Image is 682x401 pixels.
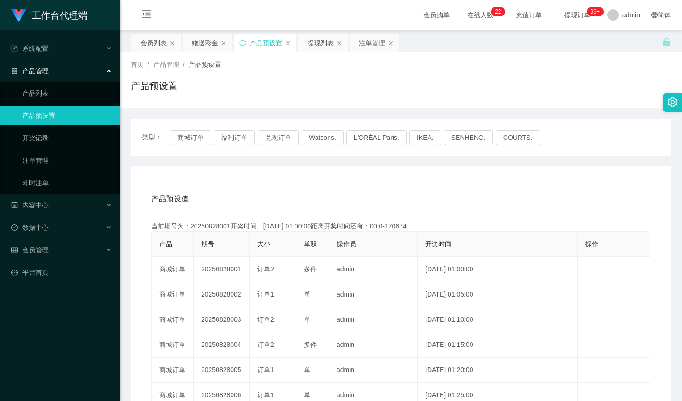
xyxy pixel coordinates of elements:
[22,151,112,170] a: 注单管理
[491,7,505,16] sup: 22
[662,38,671,46] i: 图标: unlock
[304,290,310,298] span: 单
[329,307,418,332] td: admin
[152,257,194,282] td: 商城订单
[170,130,211,145] button: 商城订单
[498,7,501,16] p: 2
[131,61,144,68] span: 首页
[11,45,18,52] i: 图标: form
[304,391,310,399] span: 单
[495,7,498,16] p: 2
[22,129,112,147] a: 开奖记录
[152,332,194,358] td: 商城订单
[329,332,418,358] td: admin
[418,257,578,282] td: [DATE] 01:00:00
[257,366,274,373] span: 订单1
[337,41,342,46] i: 图标: close
[11,246,49,254] span: 会员管理
[388,41,394,46] i: 图标: close
[148,61,149,68] span: /
[587,7,604,16] sup: 1000
[153,61,179,68] span: 产品管理
[194,307,250,332] td: 20250828003
[444,130,493,145] button: SENHENG.
[151,221,650,231] div: 当前期号为：20250828001开奖时间：[DATE] 01:00:00距离开奖时间还有：00:0-170674
[152,307,194,332] td: 商城订单
[201,240,214,248] span: 期号
[142,130,170,145] span: 类型：
[511,12,547,18] span: 充值订单
[152,282,194,307] td: 商城订单
[304,341,317,348] span: 多件
[304,240,317,248] span: 单双
[194,257,250,282] td: 20250828001
[418,358,578,383] td: [DATE] 01:20:00
[668,97,678,107] i: 图标: setting
[239,40,246,46] i: 图标: sync
[194,282,250,307] td: 20250828002
[22,106,112,125] a: 产品预设置
[257,265,274,273] span: 订单2
[131,0,162,30] i: 图标: menu-fold
[418,332,578,358] td: [DATE] 01:15:00
[258,130,299,145] button: 兑现订单
[214,130,255,145] button: 福利订单
[32,0,88,30] h1: 工作台代理端
[463,12,498,18] span: 在线人数
[257,290,274,298] span: 订单1
[11,45,49,52] span: 系统配置
[11,9,26,22] img: logo.9652507e.png
[22,173,112,192] a: 即时注单
[151,194,189,205] span: 产品预设值
[285,41,291,46] i: 图标: close
[159,240,172,248] span: 产品
[418,307,578,332] td: [DATE] 01:10:00
[11,68,18,74] i: 图标: appstore-o
[418,282,578,307] td: [DATE] 01:05:00
[308,34,334,52] div: 提现列表
[337,240,356,248] span: 操作员
[257,391,274,399] span: 订单1
[257,240,270,248] span: 大小
[329,257,418,282] td: admin
[560,12,595,18] span: 提现订单
[11,202,18,208] i: 图标: profile
[11,224,18,231] i: 图标: check-circle-o
[496,130,540,145] button: COURTS.
[304,265,317,273] span: 多件
[11,263,112,282] a: 图标: dashboard平台首页
[425,240,451,248] span: 开奖时间
[22,84,112,103] a: 产品列表
[304,366,310,373] span: 单
[194,332,250,358] td: 20250828004
[257,341,274,348] span: 订单2
[152,358,194,383] td: 商城订单
[359,34,385,52] div: 注单管理
[192,34,218,52] div: 赠送彩金
[11,11,88,19] a: 工作台代理端
[11,224,49,231] span: 数据中心
[346,130,407,145] button: L'ORÉAL Paris.
[409,130,441,145] button: IKEA.
[11,247,18,253] i: 图标: table
[141,34,167,52] div: 会员列表
[304,316,310,323] span: 单
[329,282,418,307] td: admin
[257,316,274,323] span: 订单2
[189,61,221,68] span: 产品预设置
[329,358,418,383] td: admin
[11,67,49,75] span: 产品管理
[250,34,282,52] div: 产品预设置
[585,240,598,248] span: 操作
[194,358,250,383] td: 20250828005
[302,130,344,145] button: Watsons.
[183,61,185,68] span: /
[11,201,49,209] span: 内容中心
[131,79,177,93] h1: 产品预设置
[221,41,226,46] i: 图标: close
[651,12,658,18] i: 图标: global
[169,41,175,46] i: 图标: close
